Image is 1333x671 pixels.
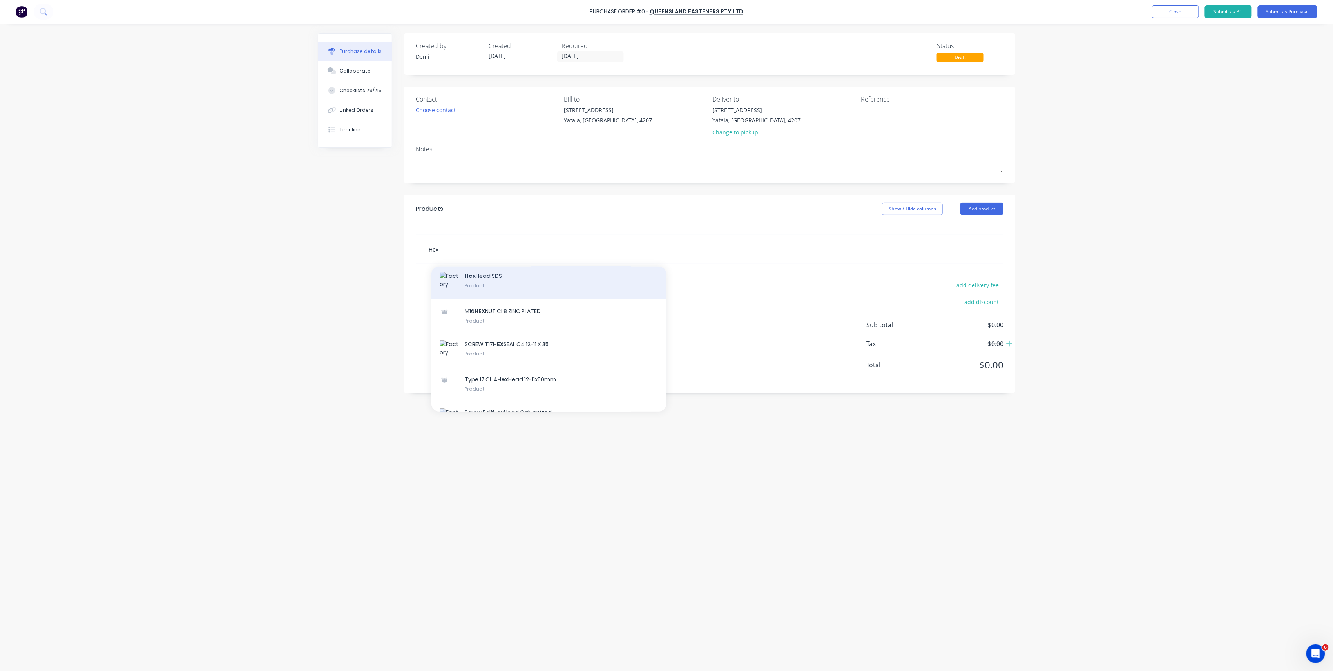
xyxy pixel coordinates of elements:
[866,320,925,330] span: Sub total
[318,61,392,81] button: Collaborate
[1306,644,1325,663] iframe: Intercom live chat
[416,53,482,61] div: Demi
[340,87,382,94] div: Checklists 79/215
[925,320,1003,330] span: $0.00
[416,106,456,114] div: Choose contact
[937,53,984,62] div: Draft
[713,116,801,124] div: Yatala, [GEOGRAPHIC_DATA], 4207
[925,358,1003,372] span: $0.00
[318,100,392,120] button: Linked Orders
[340,67,371,74] div: Collaborate
[650,8,743,16] a: Queensland Fasteners Pty Ltd
[960,297,1003,307] button: add discount
[318,81,392,100] button: Checklists 79/215
[416,144,1003,154] div: Notes
[416,204,443,214] div: Products
[590,8,649,16] div: Purchase Order #0 -
[318,120,392,140] button: Timeline
[713,128,801,136] div: Change to pickup
[866,360,925,370] span: Total
[882,203,943,215] button: Show / Hide columns
[866,339,925,348] span: Tax
[861,94,1003,104] div: Reference
[713,94,855,104] div: Deliver to
[564,106,652,114] div: [STREET_ADDRESS]
[340,107,374,114] div: Linked Orders
[952,280,1003,290] button: add delivery fee
[1205,5,1252,18] button: Submit as Bill
[564,116,652,124] div: Yatala, [GEOGRAPHIC_DATA], 4207
[1322,644,1329,651] span: 6
[340,126,361,133] div: Timeline
[1152,5,1199,18] button: Close
[960,203,1003,215] button: Add product
[925,339,1003,348] span: $0.00
[428,241,585,257] input: Start typing to add a product...
[1258,5,1317,18] button: Submit as Purchase
[489,41,555,51] div: Created
[937,41,1003,51] div: Status
[561,41,628,51] div: Required
[564,94,707,104] div: Bill to
[318,42,392,61] button: Purchase details
[340,48,382,55] div: Purchase details
[16,6,27,18] img: Factory
[416,94,558,104] div: Contact
[713,106,801,114] div: [STREET_ADDRESS]
[416,41,482,51] div: Created by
